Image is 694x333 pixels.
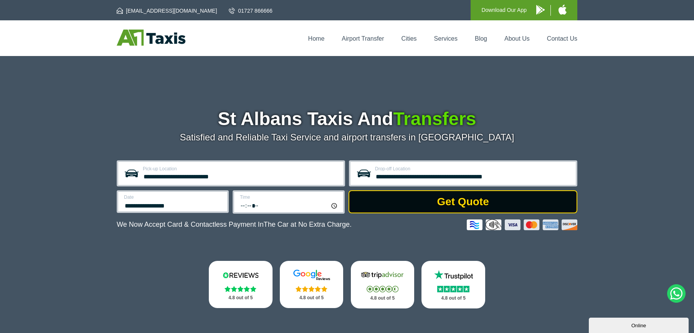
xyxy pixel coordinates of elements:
[402,35,417,42] a: Cities
[289,269,335,281] img: Google
[240,195,339,199] label: Time
[430,293,477,303] p: 4.8 out of 5
[349,190,577,213] button: Get Quote
[308,35,325,42] a: Home
[117,30,185,46] img: A1 Taxis St Albans LTD
[218,269,264,281] img: Reviews.io
[217,293,264,303] p: 4.8 out of 5
[209,261,273,308] a: Reviews.io Stars 4.8 out of 5
[225,286,256,292] img: Stars
[393,109,476,129] span: Transfers
[264,221,352,228] span: The Car at No Extra Charge.
[375,166,571,171] label: Drop-off Location
[467,219,577,230] img: Credit And Debit Cards
[367,286,398,292] img: Stars
[430,269,476,281] img: Trustpilot
[421,261,485,308] a: Trustpilot Stars 4.8 out of 5
[359,269,405,281] img: Tripadvisor
[589,316,690,333] iframe: chat widget
[504,35,530,42] a: About Us
[229,7,273,15] a: 01727 866666
[117,7,217,15] a: [EMAIL_ADDRESS][DOMAIN_NAME]
[434,35,458,42] a: Services
[481,5,527,15] p: Download Our App
[117,132,577,143] p: Satisfied and Reliable Taxi Service and airport transfers in [GEOGRAPHIC_DATA]
[143,166,339,171] label: Pick-up Location
[117,110,577,128] h1: St Albans Taxis And
[288,293,335,303] p: 4.8 out of 5
[359,293,406,303] p: 4.8 out of 5
[296,286,327,292] img: Stars
[437,286,469,292] img: Stars
[547,35,577,42] a: Contact Us
[351,261,415,308] a: Tripadvisor Stars 4.8 out of 5
[475,35,487,42] a: Blog
[559,5,567,15] img: A1 Taxis iPhone App
[124,195,223,199] label: Date
[280,261,344,308] a: Google Stars 4.8 out of 5
[536,5,545,15] img: A1 Taxis Android App
[117,221,352,229] p: We Now Accept Card & Contactless Payment In
[342,35,384,42] a: Airport Transfer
